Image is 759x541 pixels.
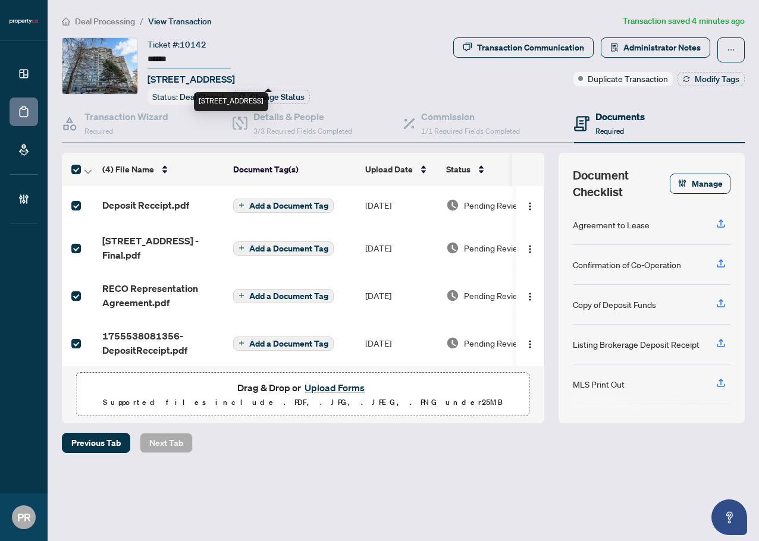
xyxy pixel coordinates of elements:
[249,202,328,210] span: Add a Document Tag
[233,335,334,351] button: Add a Document Tag
[520,238,540,257] button: Logo
[441,153,542,186] th: Status
[102,163,154,176] span: (4) File Name
[525,339,535,349] img: Logo
[446,289,459,302] img: Document Status
[233,199,334,213] button: Add a Document Tag
[464,336,523,350] span: Pending Review
[228,153,360,186] th: Document Tag(s)
[102,281,224,310] span: RECO Representation Agreement.pdf
[102,329,224,357] span: 1755538081356-DepositReceipt.pdf
[75,16,135,27] span: Deal Processing
[520,334,540,353] button: Logo
[77,373,529,417] span: Drag & Drop orUpload FormsSupported files include .PDF, .JPG, .JPEG, .PNG under25MB
[711,499,747,535] button: Open asap
[62,17,70,26] span: home
[250,93,305,101] span: Change Status
[249,339,328,348] span: Add a Document Tag
[525,202,535,211] img: Logo
[84,127,113,136] span: Required
[692,174,723,193] span: Manage
[520,196,540,215] button: Logo
[623,38,701,57] span: Administrator Notes
[573,298,656,311] div: Copy of Deposit Funds
[464,199,523,212] span: Pending Review
[365,163,413,176] span: Upload Date
[140,14,143,28] li: /
[421,109,520,124] h4: Commission
[148,72,235,86] span: [STREET_ADDRESS]
[84,109,168,124] h4: Transaction Wizard
[62,38,137,94] img: IMG-W12229374_1.jpg
[237,380,368,395] span: Drag & Drop or
[453,37,594,58] button: Transaction Communication
[239,340,244,346] span: plus
[71,433,121,452] span: Previous Tab
[573,167,670,200] span: Document Checklist
[253,109,352,124] h4: Details & People
[239,245,244,251] span: plus
[446,199,459,212] img: Document Status
[573,258,681,271] div: Confirmation of Co-Operation
[239,292,244,298] span: plus
[525,292,535,301] img: Logo
[588,72,668,85] span: Duplicate Transaction
[678,72,745,86] button: Modify Tags
[446,336,459,350] img: Document Status
[573,378,625,391] div: MLS Print Out
[695,75,739,83] span: Modify Tags
[98,153,228,186] th: (4) File Name
[301,380,368,395] button: Upload Forms
[84,395,522,410] p: Supported files include .PDF, .JPG, .JPEG, .PNG under 25 MB
[727,46,735,54] span: ellipsis
[233,240,334,256] button: Add a Document Tag
[360,186,441,224] td: [DATE]
[253,127,352,136] span: 3/3 Required Fields Completed
[573,338,700,351] div: Listing Brokerage Deposit Receipt
[595,109,645,124] h4: Documents
[102,198,189,212] span: Deposit Receipt.pdf
[464,289,523,302] span: Pending Review
[360,319,441,367] td: [DATE]
[610,43,619,52] span: solution
[10,18,38,25] img: logo
[62,433,130,453] button: Previous Tab
[595,127,624,136] span: Required
[525,244,535,254] img: Logo
[446,241,459,254] img: Document Status
[249,292,328,300] span: Add a Document Tag
[520,286,540,305] button: Logo
[233,241,334,256] button: Add a Document Tag
[601,37,710,58] button: Administrator Notes
[180,92,224,102] span: Deal Closed
[360,153,441,186] th: Upload Date
[140,433,193,453] button: Next Tab
[148,89,228,105] div: Status:
[464,241,523,254] span: Pending Review
[148,37,206,51] div: Ticket #:
[670,174,730,194] button: Manage
[360,224,441,272] td: [DATE]
[249,244,328,253] span: Add a Document Tag
[421,127,520,136] span: 1/1 Required Fields Completed
[573,218,650,231] div: Agreement to Lease
[233,90,310,104] button: Change Status
[446,163,471,176] span: Status
[180,39,206,50] span: 10142
[148,16,212,27] span: View Transaction
[233,288,334,303] button: Add a Document Tag
[360,272,441,319] td: [DATE]
[623,14,745,28] article: Transaction saved 4 minutes ago
[194,92,268,111] div: [STREET_ADDRESS]
[239,202,244,208] span: plus
[102,234,224,262] span: [STREET_ADDRESS] - Final.pdf
[477,38,584,57] div: Transaction Communication
[233,197,334,213] button: Add a Document Tag
[233,336,334,351] button: Add a Document Tag
[233,289,334,303] button: Add a Document Tag
[17,509,31,526] span: PR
